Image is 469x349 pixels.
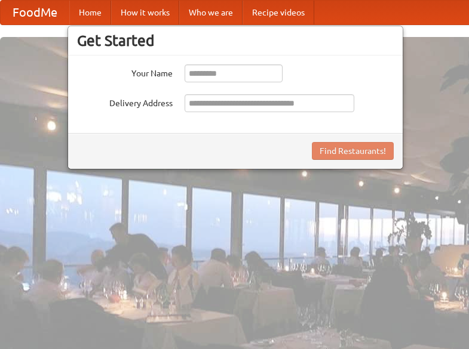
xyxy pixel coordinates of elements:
[312,142,394,160] button: Find Restaurants!
[1,1,69,24] a: FoodMe
[77,64,173,79] label: Your Name
[111,1,179,24] a: How it works
[243,1,314,24] a: Recipe videos
[77,94,173,109] label: Delivery Address
[77,32,394,50] h3: Get Started
[179,1,243,24] a: Who we are
[69,1,111,24] a: Home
